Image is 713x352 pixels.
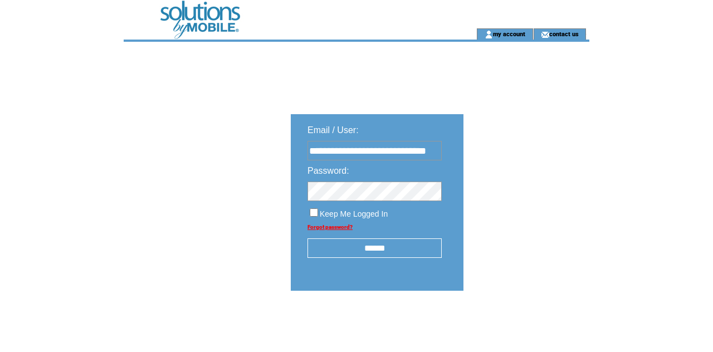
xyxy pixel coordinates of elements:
img: contact_us_icon.gif [541,30,549,39]
a: contact us [549,30,579,37]
span: Keep Me Logged In [320,209,388,218]
span: Password: [307,166,349,175]
a: my account [493,30,525,37]
img: account_icon.gif [485,30,493,39]
span: Email / User: [307,125,359,135]
a: Forgot password? [307,224,353,230]
img: transparent.png [496,319,551,333]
